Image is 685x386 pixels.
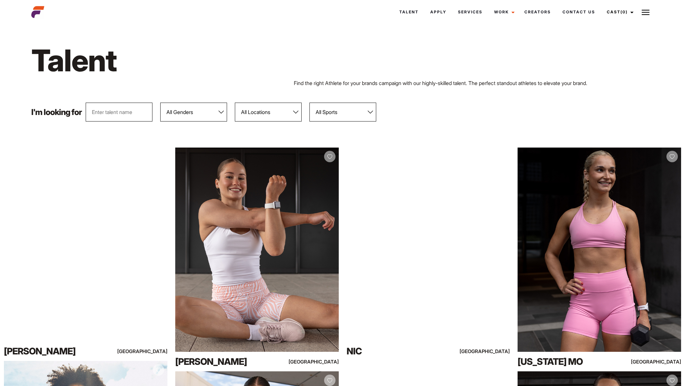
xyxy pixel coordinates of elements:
a: Work [488,3,519,21]
div: [GEOGRAPHIC_DATA] [290,358,339,366]
a: Cast(0) [601,3,637,21]
a: Creators [519,3,557,21]
p: Find the right Athlete for your brands campaign with our highly-skilled talent. The perfect stand... [294,79,654,87]
a: Apply [424,3,452,21]
img: Burger icon [642,8,649,16]
p: I'm looking for [31,108,82,116]
div: [GEOGRAPHIC_DATA] [118,347,167,355]
div: Nic [347,345,445,358]
div: [GEOGRAPHIC_DATA] [461,347,510,355]
div: [PERSON_NAME] [4,345,102,358]
div: [PERSON_NAME] [175,355,273,368]
a: Contact Us [557,3,601,21]
input: Enter talent name [86,103,152,122]
a: Services [452,3,488,21]
div: [GEOGRAPHIC_DATA] [632,358,681,366]
h1: Talent [31,42,391,79]
span: (0) [621,9,628,14]
img: cropped-aefm-brand-fav-22-square.png [31,6,44,19]
div: [US_STATE] Mo [518,355,616,368]
a: Talent [393,3,424,21]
